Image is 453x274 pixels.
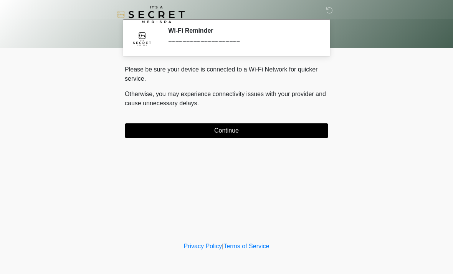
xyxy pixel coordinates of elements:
img: It's A Secret Med Spa Logo [117,6,185,23]
button: Continue [125,123,328,138]
img: Agent Avatar [131,27,154,50]
p: Please be sure your device is connected to a Wi-Fi Network for quicker service. [125,65,328,83]
span: . [197,100,199,106]
p: Otherwise, you may experience connectivity issues with your provider and cause unnecessary delays [125,90,328,108]
h2: Wi-Fi Reminder [168,27,317,34]
a: Privacy Policy [184,243,222,249]
a: | [222,243,223,249]
a: Terms of Service [223,243,269,249]
div: ~~~~~~~~~~~~~~~~~~~~ [168,37,317,46]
